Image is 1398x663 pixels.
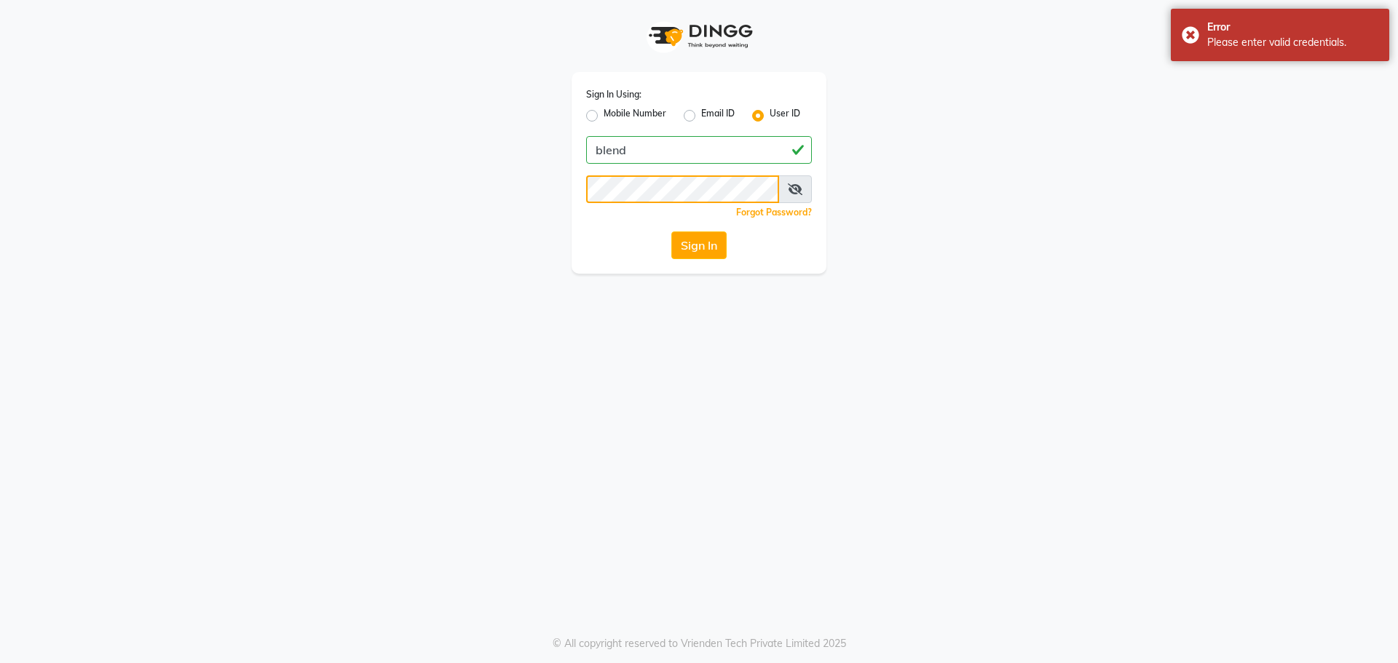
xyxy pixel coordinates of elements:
div: Please enter valid credentials. [1207,35,1378,50]
input: Username [586,136,812,164]
label: Sign In Using: [586,88,641,101]
a: Forgot Password? [736,207,812,218]
input: Username [586,175,779,203]
label: Email ID [701,107,735,124]
div: Error [1207,20,1378,35]
button: Sign In [671,231,727,259]
label: User ID [770,107,800,124]
label: Mobile Number [604,107,666,124]
img: logo1.svg [641,15,757,57]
